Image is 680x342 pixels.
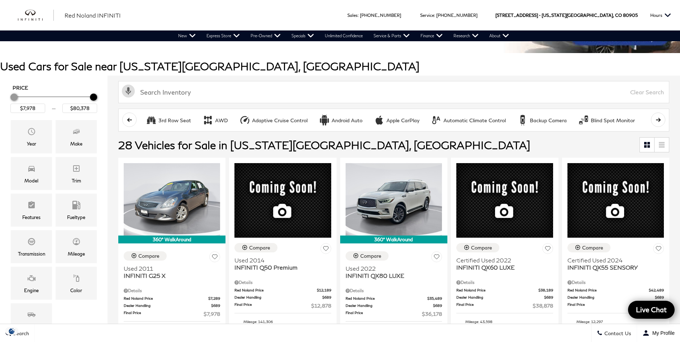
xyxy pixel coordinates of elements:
div: MakeMake [56,120,97,153]
span: Certified Used 2022 [456,257,547,264]
div: Model [24,177,38,185]
span: $689 [655,295,664,300]
span: Dealer Handling [567,295,655,300]
div: Automatic Climate Control [443,117,506,124]
span: Color [72,272,81,286]
span: Dealer Handling [456,295,544,300]
span: Go to slide 4 [352,40,359,47]
span: Features [27,199,36,213]
div: Adaptive Cruise Control [239,115,250,125]
span: Final Price [234,302,311,309]
div: Transmission [18,250,45,258]
span: Final Price [456,302,532,309]
span: Contact Us [603,330,631,336]
a: Final Price $43,178 [567,302,664,309]
div: Blind Spot Monitor [591,117,635,124]
span: Red Noland Price [567,288,649,293]
a: Final Price $12,878 [234,302,331,309]
button: Apple CarPlayApple CarPlay [370,113,423,128]
div: 360° WalkAround [118,236,225,243]
a: Red Noland Price $7,289 [124,296,220,301]
div: Color [70,286,82,294]
a: Used 2011INFINITI G25 X [124,265,220,279]
span: Dealer Handling [346,303,433,308]
section: Click to Open Cookie Consent Modal [4,327,20,335]
div: Compare [138,253,160,259]
span: Red Noland INFINITI [65,12,121,19]
div: 360° WalkAround [340,236,447,243]
div: Price [10,91,97,113]
div: Compare [249,244,270,251]
a: Dealer Handling $689 [234,295,331,300]
div: Bodystyle [21,323,42,331]
div: Pricing Details - INFINITI QX60 LUXE [456,279,553,286]
div: TransmissionTransmission [11,230,52,263]
div: Bluetooth [646,115,657,125]
div: EngineEngine [11,267,52,300]
div: TrimTrim [56,157,97,190]
div: Year [27,140,36,148]
div: Trim [72,177,81,185]
a: Specials [286,30,319,41]
span: Go to slide 1 [322,40,329,47]
span: Final Price [124,310,204,318]
button: Save Vehicle [542,243,553,256]
span: Model [27,162,36,177]
span: : [358,13,359,18]
svg: Click to toggle on voice search [122,85,135,98]
input: Minimum [10,104,45,113]
button: AWDAWD [199,113,232,128]
a: New [173,30,201,41]
span: Red Noland Price [124,296,208,301]
a: Red Noland Price $38,189 [456,288,553,293]
div: Mileage [68,250,85,258]
div: AWD [203,115,213,125]
span: Final Price [567,302,644,309]
span: Go to slide 2 [332,40,339,47]
a: [PHONE_NUMBER] [436,13,477,18]
div: FeaturesFeatures [11,194,52,227]
a: Research [448,30,484,41]
div: Android Auto [319,115,330,125]
a: Service & Parts [368,30,415,41]
button: Compare Vehicle [456,243,499,252]
img: 2022 INFINITI QX60 LUXE [456,163,553,238]
li: Mileage: 141,306 [234,317,331,326]
span: Live Chat [632,305,670,314]
div: Android Auto [332,117,362,124]
span: INFINITI QX60 LUXE [456,264,547,271]
div: Automatic Climate Control [431,115,442,125]
span: Fueltype [72,199,81,213]
div: Engine [24,286,39,294]
button: Compare Vehicle [234,243,277,252]
div: Adaptive Cruise Control [252,117,308,124]
a: Dealer Handling $689 [346,303,442,308]
img: 2024 INFINITI QX55 SENSORY [567,163,664,238]
span: $689 [544,295,553,300]
span: $12,189 [317,288,331,293]
div: Apple CarPlay [374,115,385,125]
a: Dealer Handling $689 [124,303,220,308]
span: Red Noland Price [234,288,317,293]
span: Certified Used 2024 [567,257,658,264]
a: Red Noland INFINITI [65,11,121,20]
span: $38,189 [538,288,553,293]
span: Used 2022 [346,265,437,272]
span: $35,489 [427,296,442,301]
div: Features [22,213,41,221]
a: [STREET_ADDRESS] • [US_STATE][GEOGRAPHIC_DATA], CO 80905 [495,13,638,18]
span: Go to slide 3 [342,40,349,47]
span: INFINITI QX80 LUXE [346,272,437,279]
div: AWD [215,117,228,124]
a: Live Chat [628,301,675,319]
a: Express Store [201,30,245,41]
img: 2014 INFINITI Q50 Premium [234,163,331,238]
div: Make [70,140,82,148]
span: $689 [433,303,442,308]
div: Minimum Price [10,94,18,101]
span: INFINITI Q50 Premium [234,264,325,271]
span: Service [420,13,434,18]
span: Engine [27,272,36,286]
button: Backup CameraBackup Camera [513,113,571,128]
span: Red Noland Price [346,296,427,301]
